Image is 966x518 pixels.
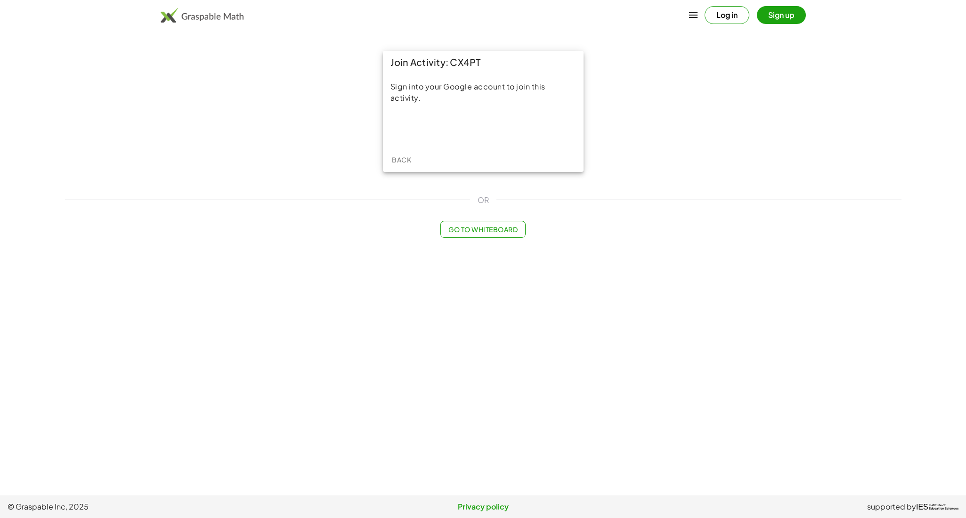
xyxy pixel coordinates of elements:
[8,501,325,512] span: © Graspable Inc, 2025
[430,118,536,138] iframe: Sign in with Google Button
[916,501,958,512] a: IESInstitute ofEducation Sciences
[383,51,584,73] div: Join Activity: CX4PT
[325,501,641,512] a: Privacy policy
[929,504,958,510] span: Institute of Education Sciences
[916,502,928,511] span: IES
[867,501,916,512] span: supported by
[390,81,576,104] div: Sign into your Google account to join this activity.
[392,155,411,164] span: Back
[440,221,526,238] button: Go to Whiteboard
[478,194,489,206] span: OR
[705,6,749,24] button: Log in
[387,151,417,168] button: Back
[757,6,806,24] button: Sign up
[448,225,518,234] span: Go to Whiteboard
